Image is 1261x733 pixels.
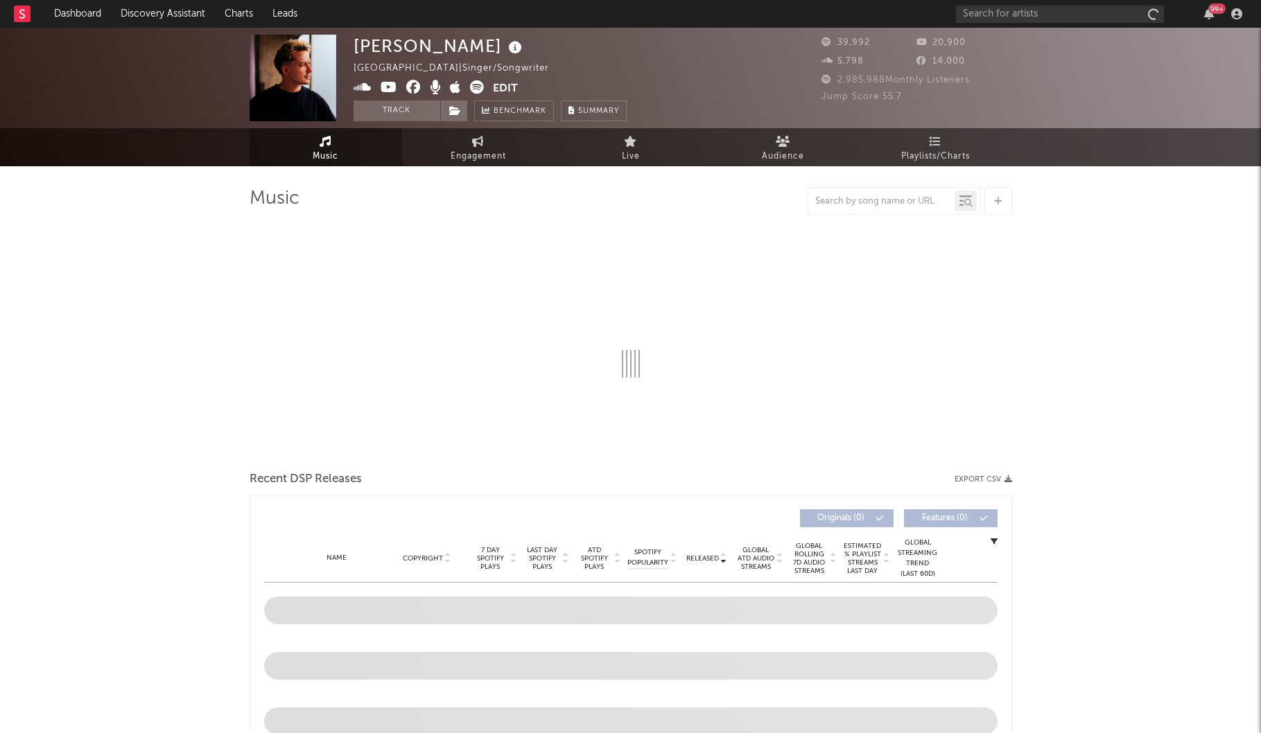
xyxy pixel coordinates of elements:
span: 5,798 [821,57,864,66]
a: Engagement [402,128,555,166]
a: Playlists/Charts [860,128,1012,166]
div: [PERSON_NAME] [354,35,525,58]
span: Estimated % Playlist Streams Last Day [844,542,882,575]
span: Live [622,148,640,165]
span: Features ( 0 ) [913,514,977,522]
button: 99+ [1204,8,1214,19]
button: Summary [561,100,627,121]
div: Name [292,553,383,563]
button: Track [354,100,440,121]
span: Summary [578,107,619,115]
a: Benchmark [474,100,554,121]
span: Recent DSP Releases [250,471,362,488]
div: Global Streaming Trend (Last 60D) [897,538,939,579]
span: Jump Score: 55.7 [821,92,902,101]
a: Music [250,128,402,166]
span: 20,900 [916,38,966,47]
button: Edit [493,80,518,98]
span: Benchmark [494,103,546,120]
span: Global Rolling 7D Audio Streams [790,542,828,575]
a: Live [555,128,707,166]
span: Music [313,148,338,165]
button: Features(0) [904,509,998,527]
span: Released [686,554,719,563]
input: Search by song name or URL [808,196,955,207]
span: Last Day Spotify Plays [524,546,561,571]
input: Search for artists [956,6,1164,23]
span: Playlists/Charts [901,148,970,165]
div: [GEOGRAPHIC_DATA] | Singer/Songwriter [354,60,565,77]
button: Originals(0) [800,509,894,527]
span: Engagement [451,148,506,165]
span: Audience [762,148,804,165]
div: 99 + [1208,3,1226,14]
span: Global ATD Audio Streams [737,546,775,571]
span: Originals ( 0 ) [809,514,873,522]
button: Export CSV [955,475,1012,484]
span: ATD Spotify Plays [576,546,613,571]
span: 39,992 [821,38,870,47]
span: 14,000 [916,57,965,66]
a: Audience [707,128,860,166]
span: 7 Day Spotify Plays [472,546,509,571]
span: Copyright [403,554,443,563]
span: Spotify Popularity [627,547,668,568]
span: 2,985,988 Monthly Listeners [821,76,970,85]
